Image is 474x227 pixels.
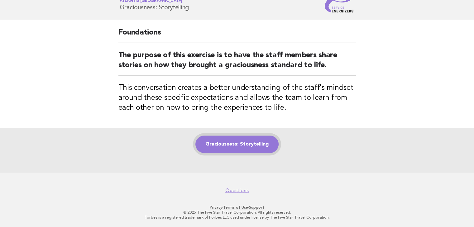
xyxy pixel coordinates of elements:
a: Privacy [210,205,222,210]
h2: The purpose of this exercise is to have the staff members share stories on how they brought a gra... [118,50,356,76]
a: Support [249,205,264,210]
p: © 2025 The Five Star Travel Corporation. All rights reserved. [46,210,428,215]
h2: Foundations [118,28,356,43]
a: Graciousness: Storytelling [195,136,279,153]
h3: This conversation creates a better understanding of the staff's mindset around these specific exp... [118,83,356,113]
p: · · [46,205,428,210]
p: Forbes is a registered trademark of Forbes LLC used under license by The Five Star Travel Corpora... [46,215,428,220]
a: Terms of Use [223,205,248,210]
a: Questions [225,188,249,194]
